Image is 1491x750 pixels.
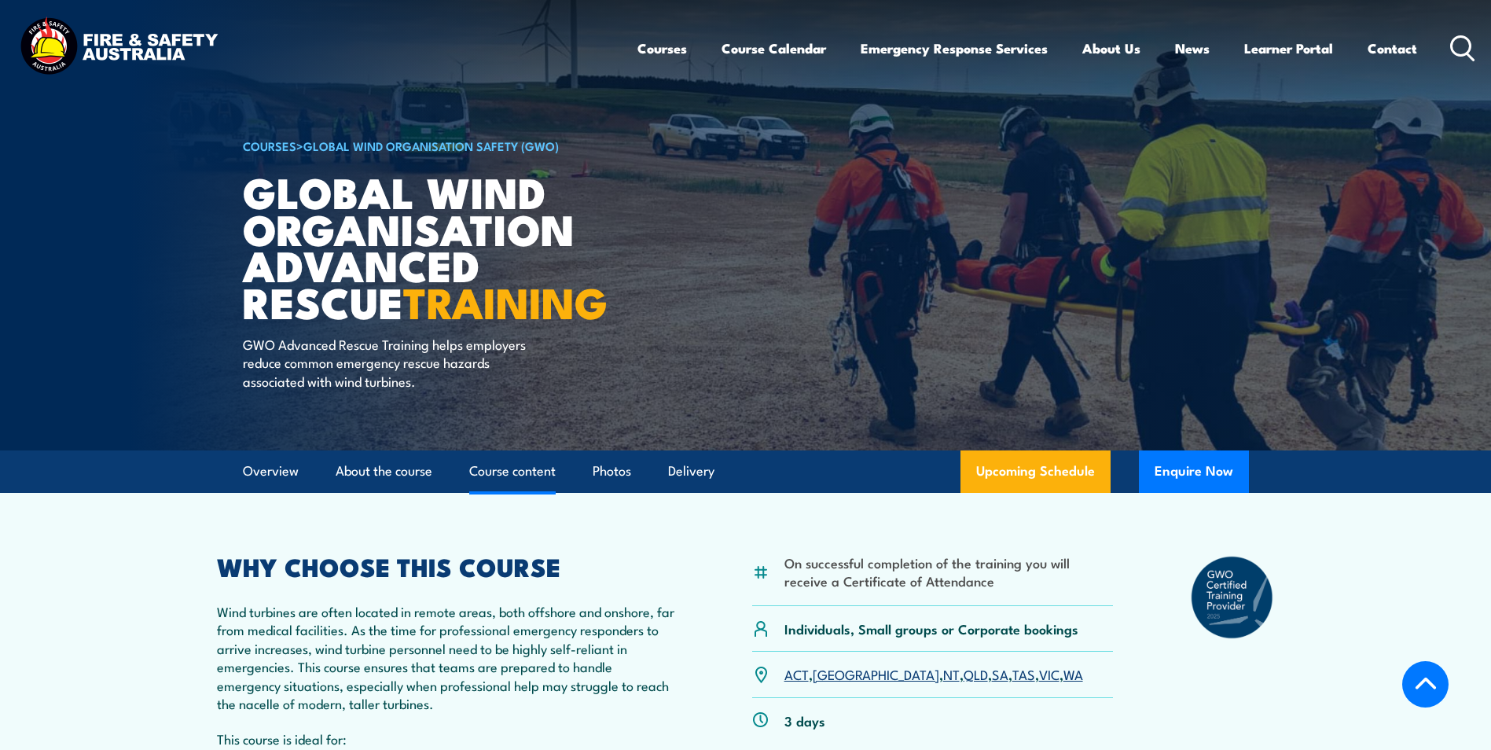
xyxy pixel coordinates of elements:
a: ACT [784,664,809,683]
a: About Us [1082,28,1140,69]
a: Learner Portal [1244,28,1333,69]
p: This course is ideal for: [217,730,676,748]
img: GWO_badge_2025-a [1190,555,1275,640]
a: Course content [469,450,556,492]
a: Delivery [668,450,714,492]
a: News [1175,28,1210,69]
a: WA [1063,664,1083,683]
p: 3 days [784,711,825,730]
a: About the course [336,450,432,492]
p: Individuals, Small groups or Corporate bookings [784,619,1078,638]
a: Photos [593,450,631,492]
a: Course Calendar [722,28,826,69]
p: Wind turbines are often located in remote areas, both offshore and onshore, far from medical faci... [217,602,676,712]
a: Global Wind Organisation Safety (GWO) [303,137,559,154]
a: VIC [1039,664,1059,683]
h2: WHY CHOOSE THIS COURSE [217,555,676,577]
h1: Global Wind Organisation Advanced Rescue [243,173,631,320]
a: QLD [964,664,988,683]
a: Overview [243,450,299,492]
li: On successful completion of the training you will receive a Certificate of Attendance [784,553,1114,590]
p: GWO Advanced Rescue Training helps employers reduce common emergency rescue hazards associated wi... [243,335,530,390]
p: , , , , , , , [784,665,1083,683]
a: [GEOGRAPHIC_DATA] [813,664,939,683]
a: Courses [637,28,687,69]
a: COURSES [243,137,296,154]
a: Contact [1368,28,1417,69]
a: Upcoming Schedule [960,450,1111,493]
a: Emergency Response Services [861,28,1048,69]
button: Enquire Now [1139,450,1249,493]
strong: TRAINING [403,268,608,333]
a: TAS [1012,664,1035,683]
a: SA [992,664,1008,683]
h6: > [243,136,631,155]
a: NT [943,664,960,683]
